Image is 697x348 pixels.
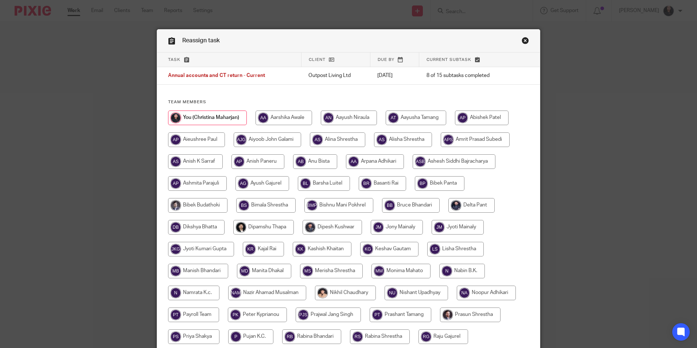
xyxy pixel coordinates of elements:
[168,58,180,62] span: Task
[377,72,412,79] p: [DATE]
[522,37,529,47] a: Close this dialog window
[182,38,220,43] span: Reassign task
[419,67,513,85] td: 8 of 15 subtasks completed
[308,72,363,79] p: Outpost Living Ltd
[168,73,265,78] span: Annual accounts and CT return - Current
[427,58,471,62] span: Current subtask
[168,99,529,105] h4: Team members
[378,58,394,62] span: Due by
[309,58,326,62] span: Client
